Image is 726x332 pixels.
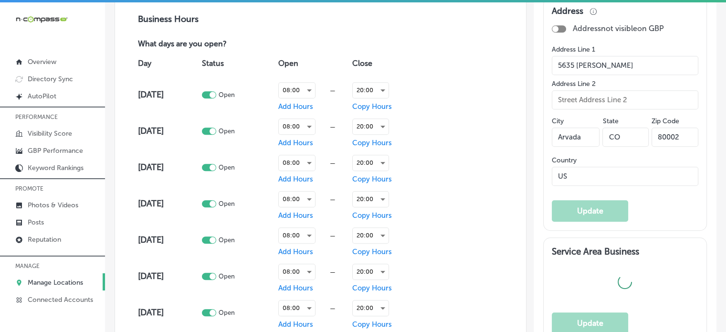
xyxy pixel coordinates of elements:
span: Add Hours [278,211,313,220]
input: City [552,128,600,147]
label: Address Line 1 [552,45,698,54]
p: Open [218,273,234,280]
div: 08:00 [279,155,315,171]
th: Close [350,50,413,76]
div: 08:00 [279,83,315,98]
span: Copy Hours [352,175,392,183]
span: Copy Hours [352,139,392,147]
input: NY [602,128,648,147]
p: Open [218,91,234,98]
div: — [316,87,350,94]
span: Copy Hours [352,247,392,256]
label: Zip Code [652,117,679,125]
div: — [316,232,350,239]
p: Address not visible on GBP [573,24,664,33]
div: — [316,196,350,203]
h4: [DATE] [138,307,200,318]
label: City [552,117,564,125]
div: 08:00 [279,300,315,316]
div: 08:00 [279,228,315,243]
h4: [DATE] [138,162,200,172]
label: Country [552,156,698,164]
h4: [DATE] [138,235,200,245]
p: Visibility Score [28,129,72,138]
div: 20:00 [353,228,389,243]
span: Copy Hours [352,102,392,111]
p: Posts [28,218,44,226]
p: Keyword Rankings [28,164,84,172]
div: — [316,160,350,167]
label: Address Line 2 [552,80,698,88]
p: Manage Locations [28,278,83,287]
p: GBP Performance [28,147,83,155]
input: Street Address Line 2 [552,90,698,109]
h3: Address [552,6,583,16]
p: Open [218,236,234,244]
th: Status [200,50,276,76]
p: Overview [28,58,56,66]
th: Open [276,50,350,76]
div: 08:00 [279,119,315,134]
span: Copy Hours [352,284,392,292]
div: 08:00 [279,192,315,207]
p: Connected Accounts [28,296,93,304]
h3: Business Hours [136,14,505,24]
button: Update [552,200,628,222]
div: — [316,123,350,130]
span: Add Hours [278,284,313,292]
span: Add Hours [278,102,313,111]
div: 20:00 [353,264,389,279]
input: Country [552,167,698,186]
p: Directory Sync [28,75,73,83]
span: Add Hours [278,320,313,329]
span: Add Hours [278,247,313,256]
div: — [316,305,350,312]
h4: [DATE] [138,126,200,136]
th: Day [136,50,200,76]
h4: [DATE] [138,198,200,209]
div: 20:00 [353,119,389,134]
h4: [DATE] [138,271,200,281]
span: Copy Hours [352,320,392,329]
p: Open [218,128,234,135]
input: Street Address Line 1 [552,56,698,75]
span: Add Hours [278,139,313,147]
p: Reputation [28,236,61,244]
p: What days are you open? [136,40,295,50]
div: — [316,268,350,276]
div: 20:00 [353,300,389,316]
p: Open [218,164,234,171]
div: 20:00 [353,83,389,98]
div: 20:00 [353,192,389,207]
input: Zip Code [652,128,698,147]
span: Copy Hours [352,211,392,220]
span: Add Hours [278,175,313,183]
h3: Service Area Business [552,246,698,260]
label: State [602,117,618,125]
div: 08:00 [279,264,315,279]
p: Photos & Videos [28,201,78,209]
div: 20:00 [353,155,389,171]
img: 660ab0bf-5cc7-4cb8-ba1c-48b5ae0f18e60NCTV_CLogo_TV_Black_-500x88.png [15,15,68,24]
p: Open [218,200,234,207]
h4: [DATE] [138,89,200,100]
p: AutoPilot [28,92,56,100]
p: Open [218,309,234,316]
